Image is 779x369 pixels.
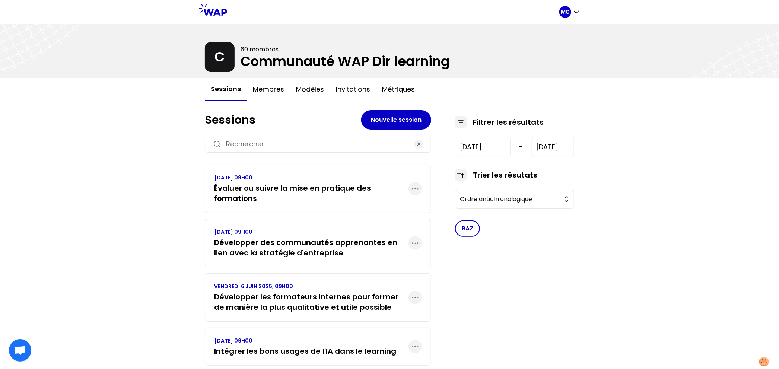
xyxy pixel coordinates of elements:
h3: Trier les résutats [473,170,537,180]
span: Ordre antichronologique [460,195,559,204]
input: YYYY-M-D [455,137,511,157]
a: [DATE] 09H00Évaluer ou suivre la mise en pratique des formations [214,174,408,204]
button: Ordre antichronologique [455,190,574,209]
div: Ouvrir le chat [9,339,31,362]
button: Métriques [376,78,421,101]
p: MC [561,8,570,16]
p: [DATE] 09H00 [214,174,408,181]
button: Invitations [330,78,376,101]
h3: Intégrer les bons usages de l'IA dans le learning [214,346,396,356]
button: Nouvelle session [361,110,431,130]
button: Modèles [290,78,330,101]
button: MC [559,6,580,18]
h3: Développer des communautés apprenantes en lien avec la stratégie d'entreprise [214,237,408,258]
input: YYYY-M-D [532,137,574,157]
p: [DATE] 09H00 [214,337,396,344]
p: VENDREDI 6 JUIN 2025, 09H00 [214,283,408,290]
button: Sessions [205,78,247,101]
h3: Filtrer les résultats [473,117,544,127]
p: [DATE] 09H00 [214,228,408,236]
h3: Développer les formateurs internes pour former de manière la plus qualitative et utile possible [214,292,408,312]
input: Rechercher [226,139,410,149]
a: VENDREDI 6 JUIN 2025, 09H00Développer les formateurs internes pour former de manière la plus qual... [214,283,408,312]
span: - [519,143,523,152]
a: [DATE] 09H00Intégrer les bons usages de l'IA dans le learning [214,337,396,356]
button: RAZ [455,220,480,237]
button: Membres [247,78,290,101]
h3: Évaluer ou suivre la mise en pratique des formations [214,183,408,204]
h1: Sessions [205,113,361,127]
a: [DATE] 09H00Développer des communautés apprenantes en lien avec la stratégie d'entreprise [214,228,408,258]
